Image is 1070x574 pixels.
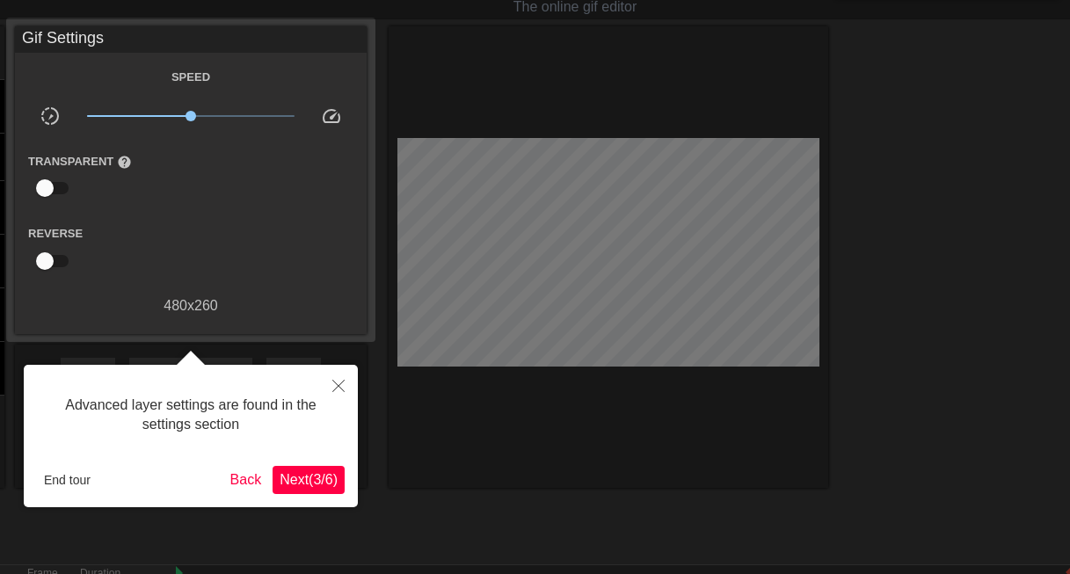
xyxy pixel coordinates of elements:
button: Close [319,365,358,405]
div: Advanced layer settings are found in the settings section [37,378,345,453]
button: End tour [37,467,98,493]
button: Next [273,466,345,494]
span: Next ( 3 / 6 ) [280,472,338,487]
button: Back [223,466,269,494]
